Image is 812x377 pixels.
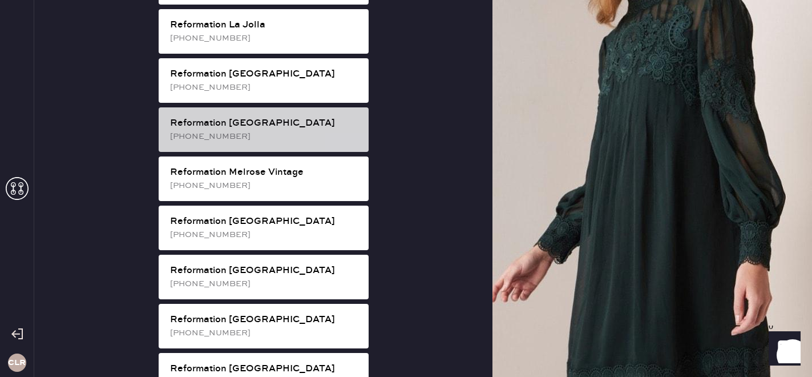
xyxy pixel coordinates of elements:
[170,81,359,94] div: [PHONE_NUMBER]
[37,83,773,97] div: Order # 83149
[170,278,359,290] div: [PHONE_NUMBER]
[170,32,359,45] div: [PHONE_NUMBER]
[170,18,359,32] div: Reformation La Jolla
[734,186,773,200] th: QTY
[170,67,359,81] div: Reformation [GEOGRAPHIC_DATA]
[170,130,359,143] div: [PHONE_NUMBER]
[170,327,359,339] div: [PHONE_NUMBER]
[170,166,359,179] div: Reformation Melrose Vintage
[758,326,807,375] iframe: Front Chat
[8,359,26,367] h3: CLR
[170,117,359,130] div: Reformation [GEOGRAPHIC_DATA]
[734,200,773,215] td: 1
[98,186,734,200] th: Description
[170,179,359,192] div: [PHONE_NUMBER]
[37,69,773,83] div: Packing list
[37,200,98,215] td: 984965
[170,362,359,376] div: Reformation [GEOGRAPHIC_DATA]
[170,228,359,241] div: [PHONE_NUMBER]
[98,200,734,215] td: Basic Strap Dress - Reformation - Davies Bustier Denim Mini Dress Cafe - Size: 4
[37,186,98,200] th: ID
[170,264,359,278] div: Reformation [GEOGRAPHIC_DATA]
[37,114,773,127] div: Customer information
[37,127,773,169] div: # 88628 Hyemin [PERSON_NAME] [EMAIL_ADDRESS][DOMAIN_NAME]
[170,215,359,228] div: Reformation [GEOGRAPHIC_DATA]
[170,313,359,327] div: Reformation [GEOGRAPHIC_DATA]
